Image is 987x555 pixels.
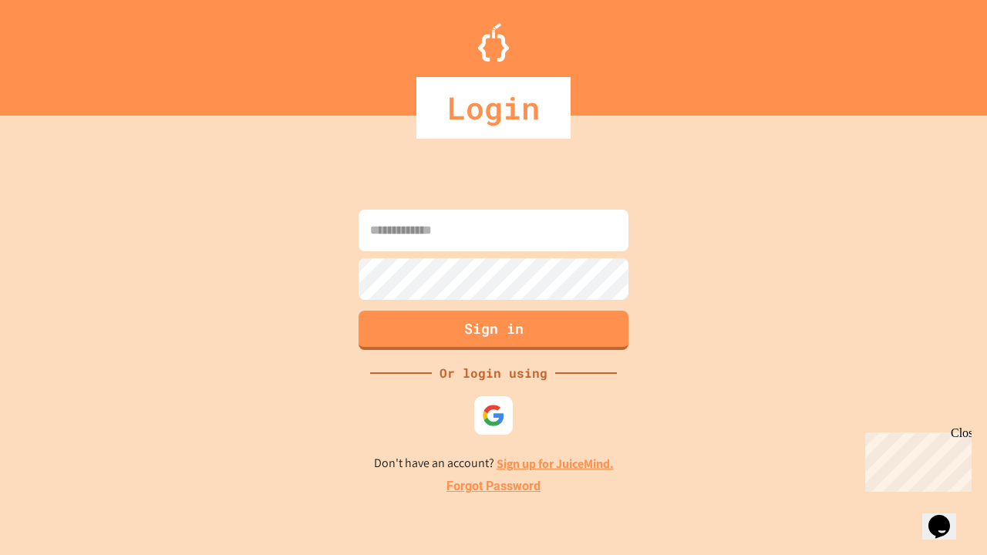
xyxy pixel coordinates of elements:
iframe: chat widget [922,493,972,540]
a: Forgot Password [446,477,541,496]
button: Sign in [359,311,628,350]
p: Don't have an account? [374,454,614,473]
div: Or login using [432,364,555,382]
div: Login [416,77,571,139]
img: Logo.svg [478,23,509,62]
iframe: chat widget [859,426,972,492]
div: Chat with us now!Close [6,6,106,98]
a: Sign up for JuiceMind. [497,456,614,472]
img: google-icon.svg [482,404,505,427]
